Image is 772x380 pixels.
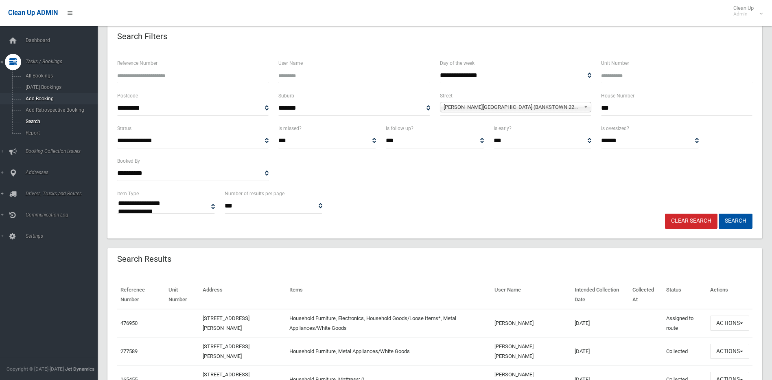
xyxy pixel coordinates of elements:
[663,337,707,365] td: Collected
[491,281,571,309] th: User Name
[107,251,181,267] header: Search Results
[601,59,629,68] label: Unit Number
[571,309,629,338] td: [DATE]
[107,29,177,44] header: Search Filters
[117,124,131,133] label: Status
[203,315,249,331] a: [STREET_ADDRESS][PERSON_NAME]
[601,91,634,100] label: House Number
[23,148,104,154] span: Booking Collection Issues
[225,189,284,198] label: Number of results per page
[386,124,413,133] label: Is follow up?
[491,309,571,338] td: [PERSON_NAME]
[23,73,97,79] span: All Bookings
[23,96,97,102] span: Add Booking
[571,337,629,365] td: [DATE]
[665,214,717,229] a: Clear Search
[440,91,453,100] label: Street
[120,320,138,326] a: 476950
[23,119,97,124] span: Search
[629,281,663,309] th: Collected At
[199,281,286,309] th: Address
[117,189,139,198] label: Item Type
[117,157,140,166] label: Booked By
[23,191,104,197] span: Drivers, Trucks and Routes
[707,281,752,309] th: Actions
[571,281,629,309] th: Intended Collection Date
[710,344,749,359] button: Actions
[663,309,707,338] td: Assigned to route
[23,84,97,90] span: [DATE] Bookings
[286,337,491,365] td: Household Furniture, Metal Appliances/White Goods
[23,59,104,64] span: Tasks / Bookings
[23,130,97,136] span: Report
[117,281,165,309] th: Reference Number
[286,281,491,309] th: Items
[117,59,157,68] label: Reference Number
[165,281,199,309] th: Unit Number
[440,59,475,68] label: Day of the week
[710,316,749,331] button: Actions
[117,91,138,100] label: Postcode
[23,170,104,175] span: Addresses
[278,124,302,133] label: Is missed?
[286,309,491,338] td: Household Furniture, Electronics, Household Goods/Loose Items*, Metal Appliances/White Goods
[23,233,104,239] span: Settings
[7,366,64,372] span: Copyright © [DATE]-[DATE]
[444,102,580,112] span: [PERSON_NAME][GEOGRAPHIC_DATA] (BANKSTOWN 2200)
[278,91,294,100] label: Suburb
[203,343,249,359] a: [STREET_ADDRESS][PERSON_NAME]
[278,59,303,68] label: User Name
[65,366,94,372] strong: Jet Dynamics
[23,38,104,43] span: Dashboard
[8,9,58,17] span: Clean Up ADMIN
[719,214,752,229] button: Search
[23,212,104,218] span: Communication Log
[663,281,707,309] th: Status
[733,11,754,17] small: Admin
[494,124,512,133] label: Is early?
[491,337,571,365] td: [PERSON_NAME] [PERSON_NAME]
[23,107,97,113] span: Add Retrospective Booking
[601,124,629,133] label: Is oversized?
[729,5,762,17] span: Clean Up
[120,348,138,354] a: 277589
